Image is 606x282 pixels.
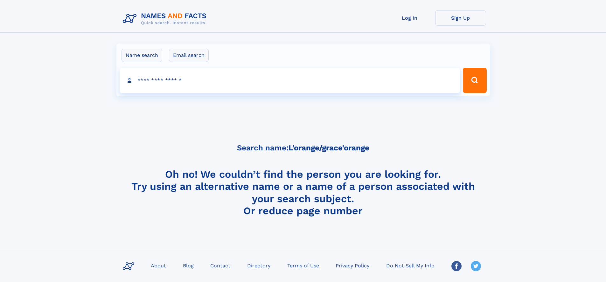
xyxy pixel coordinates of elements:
[120,10,212,27] img: Logo Names and Facts
[384,261,437,270] a: Do Not Sell My Info
[148,261,169,270] a: About
[122,49,162,62] label: Name search
[471,261,481,271] img: Twitter
[435,10,486,26] a: Sign Up
[333,261,372,270] a: Privacy Policy
[285,261,322,270] a: Terms of Use
[169,49,209,62] label: Email search
[237,144,369,152] h5: Search name:
[180,261,196,270] a: Blog
[208,261,233,270] a: Contact
[384,10,435,26] a: Log In
[451,261,462,271] img: Facebook
[120,68,460,93] input: search input
[120,168,486,217] h4: Oh no! We couldn’t find the person you are looking for. Try using an alternative name or a name o...
[245,261,273,270] a: Directory
[463,68,486,93] button: Search Button
[289,143,369,152] b: L'orange/grace'orange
